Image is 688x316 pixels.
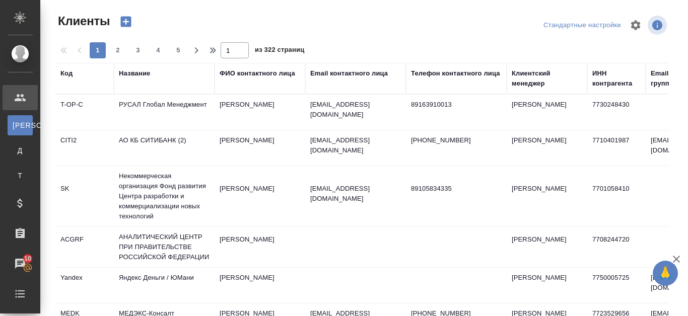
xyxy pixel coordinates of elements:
[170,45,186,55] span: 5
[114,268,215,303] td: Яндекс Деньги / ЮМани
[55,130,114,166] td: CITI2
[3,251,38,276] a: 10
[215,229,305,265] td: [PERSON_NAME]
[507,130,587,166] td: [PERSON_NAME]
[150,42,166,58] button: 4
[512,68,582,89] div: Клиентский менеджер
[624,13,648,37] span: Настроить таблицу
[8,140,33,161] a: Д
[653,261,678,286] button: 🙏
[110,45,126,55] span: 2
[657,263,674,284] span: 🙏
[110,42,126,58] button: 2
[114,166,215,226] td: Некоммерческая организация Фонд развития Центра разработки и коммерциализации новых технологий
[55,95,114,130] td: T-OP-C
[411,135,502,145] p: [PHONE_NUMBER]
[411,184,502,194] p: 89105834335
[150,45,166,55] span: 4
[170,42,186,58] button: 5
[507,229,587,265] td: [PERSON_NAME]
[18,254,37,264] span: 10
[55,13,110,29] span: Клиенты
[8,166,33,186] a: Т
[587,229,646,265] td: 7708244720
[114,130,215,166] td: АО КБ СИТИБАНК (2)
[507,95,587,130] td: [PERSON_NAME]
[55,268,114,303] td: Yandex
[55,229,114,265] td: ACGRF
[310,100,401,120] p: [EMAIL_ADDRESS][DOMAIN_NAME]
[13,171,28,181] span: Т
[310,68,388,78] div: Email контактного лица
[215,95,305,130] td: [PERSON_NAME]
[507,179,587,214] td: [PERSON_NAME]
[648,16,669,35] span: Посмотреть информацию
[215,130,305,166] td: [PERSON_NAME]
[411,68,500,78] div: Телефон контактного лица
[114,95,215,130] td: РУСАЛ Глобал Менеджмент
[587,95,646,130] td: 7730248430
[215,268,305,303] td: [PERSON_NAME]
[587,130,646,166] td: 7710401987
[55,179,114,214] td: SK
[114,227,215,267] td: АНАЛИТИЧЕСКИЙ ЦЕНТР ПРИ ПРАВИТЕЛЬСТВЕ РОССИЙСКОЙ ФЕДЕРАЦИИ
[60,68,73,78] div: Код
[507,268,587,303] td: [PERSON_NAME]
[114,13,138,30] button: Создать
[255,44,304,58] span: из 322 страниц
[119,68,150,78] div: Название
[310,135,401,155] p: [EMAIL_ADDRESS][DOMAIN_NAME]
[13,120,28,130] span: [PERSON_NAME]
[587,268,646,303] td: 7750005725
[13,145,28,155] span: Д
[541,18,624,33] div: split button
[8,115,33,135] a: [PERSON_NAME]
[130,42,146,58] button: 3
[411,100,502,110] p: 89163910013
[587,179,646,214] td: 7701058410
[220,68,295,78] div: ФИО контактного лица
[310,184,401,204] p: [EMAIL_ADDRESS][DOMAIN_NAME]
[592,68,641,89] div: ИНН контрагента
[130,45,146,55] span: 3
[215,179,305,214] td: [PERSON_NAME]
